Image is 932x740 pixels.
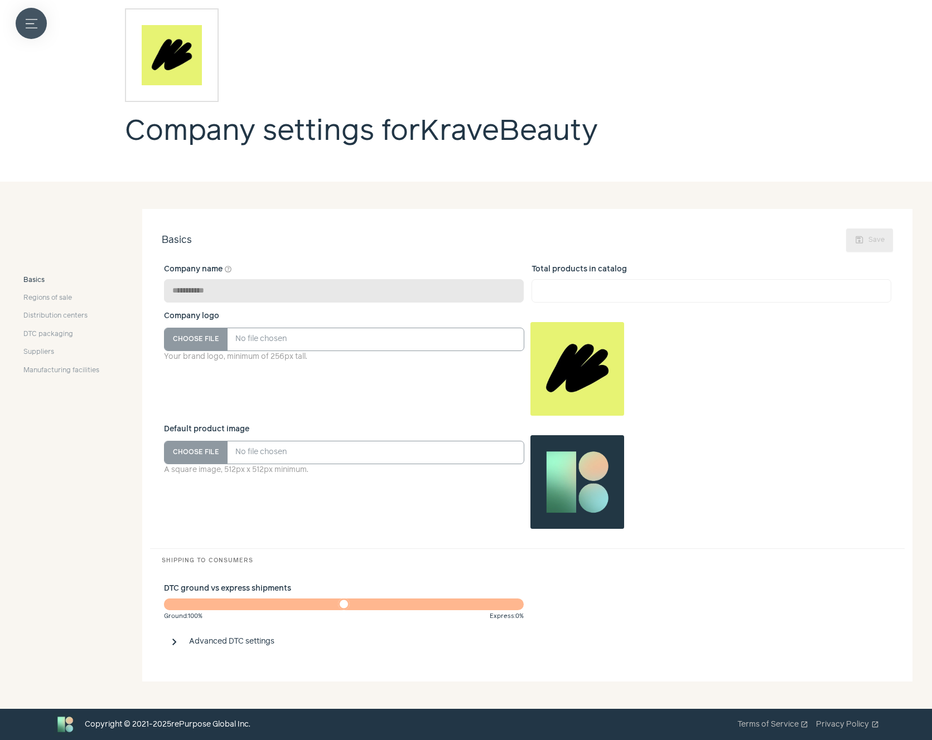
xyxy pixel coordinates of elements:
[164,264,223,275] span: Company name
[800,720,808,728] span: open_in_new
[23,347,99,357] a: Suppliers
[164,441,525,464] input: Default product image A square image, 512px x 512px minimum. Default product fallback
[164,279,524,303] input: Company name help_outline
[23,293,99,303] a: Regions of sale
[871,720,879,728] span: open_in_new
[23,311,88,321] span: Distribution centers
[23,311,99,321] a: Distribution centers
[23,329,99,339] a: DTC packaging
[164,464,525,476] p: A square image, 512px x 512px minimum.
[164,351,525,363] p: Your brand logo, minimum of 256px tall.
[164,585,291,592] span: DTC ground vs express shipments
[162,629,893,654] button: chevron_right Advanced DTC settings
[189,636,887,647] span: Advanced DTC settings
[23,275,45,285] span: Basics
[125,114,694,150] h1: Company settings for KraveBeauty
[125,8,219,102] img: Company logo
[23,275,99,285] a: Basics
[164,598,524,610] input: DTC ground vs express shipments Ground:100% Express:0%
[162,557,893,566] div: Shipping to consumers
[164,425,249,433] span: Default product image
[164,612,202,621] small: Ground : 100%
[85,719,250,731] div: Copyright © 2021- 2025 rePurpose Global Inc.
[54,713,77,736] img: Bluebird logo
[162,233,846,247] div: Basics
[816,719,879,731] a: Privacy Policyopen_in_new
[164,328,525,351] input: Company logo Your brand logo, minimum of 256px tall. Company logo
[490,612,524,621] small: Express : 0%
[23,329,73,339] span: DTC packaging
[530,435,624,529] img: Default product fallback
[164,312,219,320] span: Company logo
[168,635,181,649] span: chevron_right
[532,265,627,273] span: Total products in catalog
[532,279,891,303] input: Total products in catalog
[23,347,54,357] span: Suppliers
[530,322,624,416] img: Company logo
[23,366,99,376] a: Manufacturing facilities
[224,264,232,275] button: Company name
[23,293,72,303] span: Regions of sale
[737,719,809,731] a: Terms of Serviceopen_in_new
